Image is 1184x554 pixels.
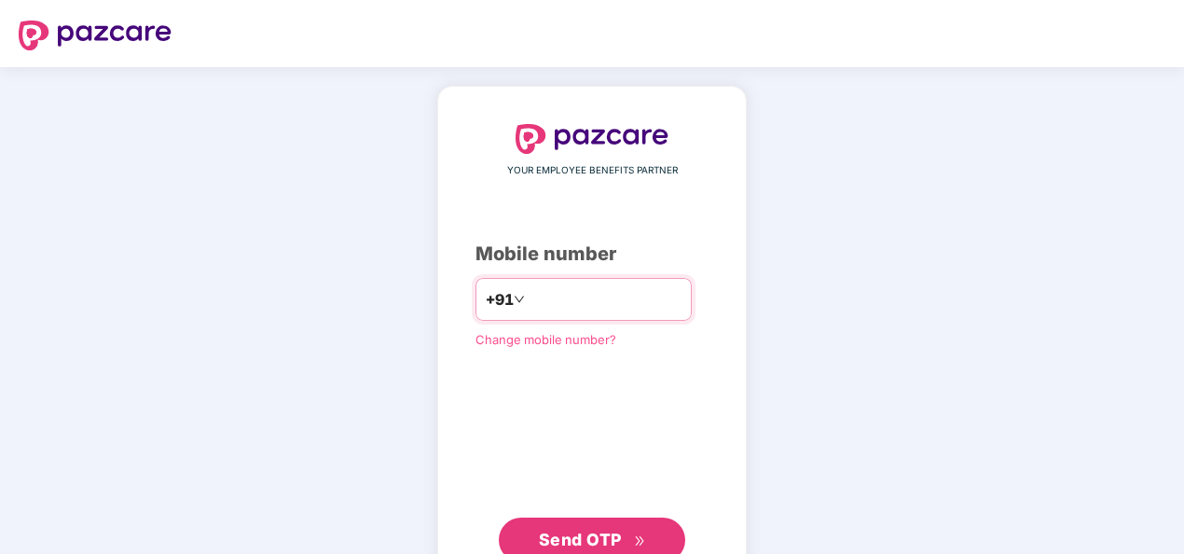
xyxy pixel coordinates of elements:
a: Change mobile number? [475,332,616,347]
span: Send OTP [539,530,622,549]
img: logo [19,21,172,50]
span: YOUR EMPLOYEE BENEFITS PARTNER [507,163,678,178]
span: +91 [486,288,514,312]
div: Mobile number [475,240,709,269]
span: down [514,294,525,305]
span: double-right [634,535,646,547]
img: logo [516,124,668,154]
